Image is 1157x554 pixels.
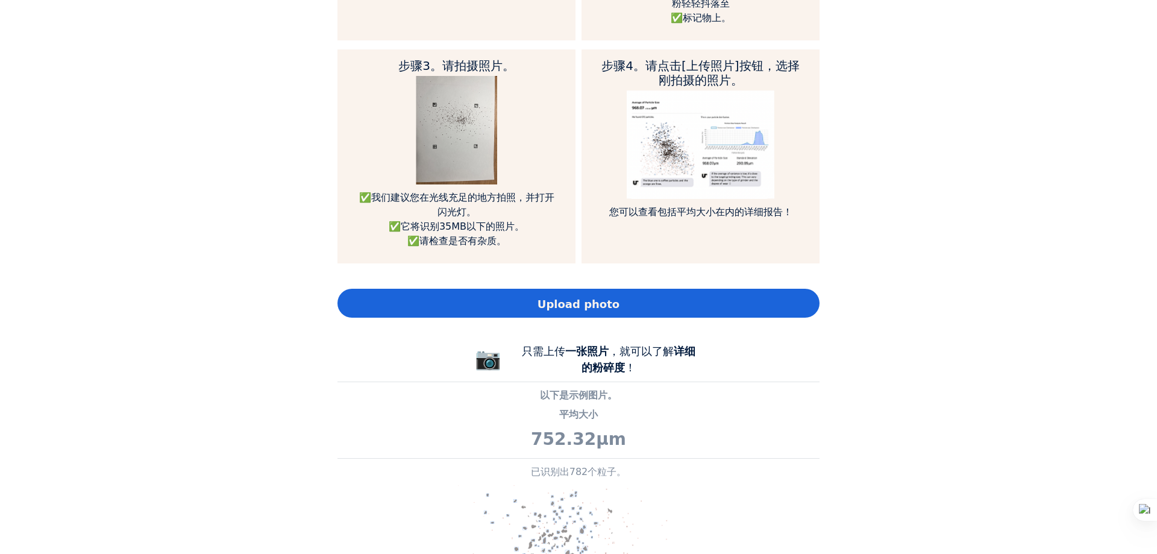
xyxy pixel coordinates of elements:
[416,76,497,184] img: guide
[582,345,695,374] b: 详细的粉碎度
[538,296,619,312] span: Upload photo
[518,343,699,376] div: 只需上传 ，就可以了解 ！
[356,58,557,73] h2: 步骤3。请拍摄照片。
[600,205,801,219] p: 您可以查看包括平均大小在内的详细报告！
[337,388,820,403] p: 以下是示例图片。
[337,408,820,422] p: 平均大小
[337,465,820,479] p: 已识别出782个粒子。
[627,90,774,199] img: guide
[565,345,609,357] b: 一张照片
[475,347,501,371] span: 📷
[337,427,820,452] p: 752.32μm
[356,190,557,248] p: ✅我们建议您在光线充足的地方拍照，并打开闪光灯。 ✅它将识别35MB以下的照片。 ✅请检查是否有杂质。
[600,58,801,87] h2: 步骤4。请点击[上传照片]按钮，选择刚拍摄的照片。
